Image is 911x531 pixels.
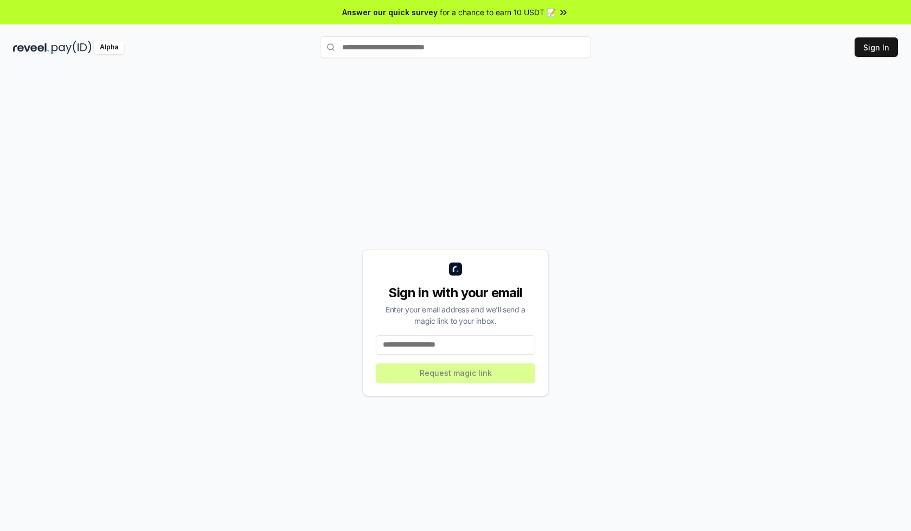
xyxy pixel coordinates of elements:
[376,284,535,302] div: Sign in with your email
[440,7,556,18] span: for a chance to earn 10 USDT 📝
[94,41,124,54] div: Alpha
[376,304,535,327] div: Enter your email address and we’ll send a magic link to your inbox.
[342,7,438,18] span: Answer our quick survey
[52,41,92,54] img: pay_id
[13,41,49,54] img: reveel_dark
[855,37,898,57] button: Sign In
[449,263,462,276] img: logo_small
